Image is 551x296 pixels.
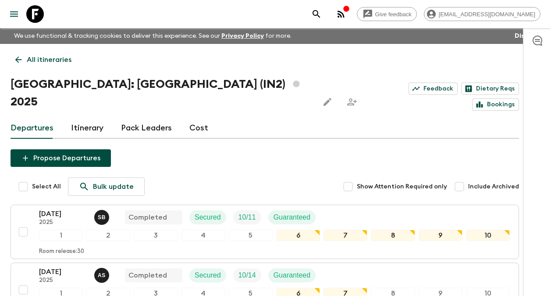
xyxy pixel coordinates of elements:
[371,230,415,241] div: 8
[195,212,221,223] p: Secured
[94,271,111,278] span: Anvar Sadic
[229,230,273,241] div: 5
[238,212,256,223] p: 10 / 11
[424,7,540,21] div: [EMAIL_ADDRESS][DOMAIN_NAME]
[39,230,83,241] div: 1
[121,118,172,139] a: Pack Leaders
[221,33,264,39] a: Privacy Policy
[308,5,325,23] button: search adventures
[370,11,416,18] span: Give feedback
[11,149,111,167] button: Propose Departures
[128,270,167,281] p: Completed
[134,230,178,241] div: 3
[343,93,361,111] span: Share this itinerary
[233,210,261,224] div: Trip Fill
[189,210,226,224] div: Secured
[11,205,519,259] button: [DATE]2025Saadh BabuCompletedSecuredTrip FillGuaranteed12345678910Room release:30
[357,182,447,191] span: Show Attention Required only
[11,28,295,44] p: We use functional & tracking cookies to deliver this experience. See our for more.
[274,212,311,223] p: Guaranteed
[39,277,87,284] p: 2025
[71,118,103,139] a: Itinerary
[11,51,76,69] a: All itineraries
[93,181,134,192] p: Bulk update
[419,230,462,241] div: 9
[86,230,130,241] div: 2
[39,267,87,277] p: [DATE]
[319,93,336,111] button: Edit this itinerary
[472,98,519,111] a: Bookings
[39,248,84,255] p: Room release: 30
[94,213,111,220] span: Saadh Babu
[39,209,87,219] p: [DATE]
[409,83,458,95] a: Feedback
[11,118,53,139] a: Departures
[68,177,145,196] a: Bulk update
[195,270,221,281] p: Secured
[128,212,167,223] p: Completed
[461,83,519,95] a: Dietary Reqs
[39,219,87,226] p: 2025
[434,11,540,18] span: [EMAIL_ADDRESS][DOMAIN_NAME]
[32,182,61,191] span: Select All
[323,230,367,241] div: 7
[276,230,320,241] div: 6
[27,54,71,65] p: All itineraries
[466,230,510,241] div: 10
[357,7,417,21] a: Give feedback
[181,230,225,241] div: 4
[233,268,261,282] div: Trip Fill
[274,270,311,281] p: Guaranteed
[189,118,208,139] a: Cost
[189,268,226,282] div: Secured
[238,270,256,281] p: 10 / 14
[468,182,519,191] span: Include Archived
[5,5,23,23] button: menu
[512,30,540,42] button: Dismiss
[11,76,312,111] h1: [GEOGRAPHIC_DATA]: [GEOGRAPHIC_DATA] (IN2) 2025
